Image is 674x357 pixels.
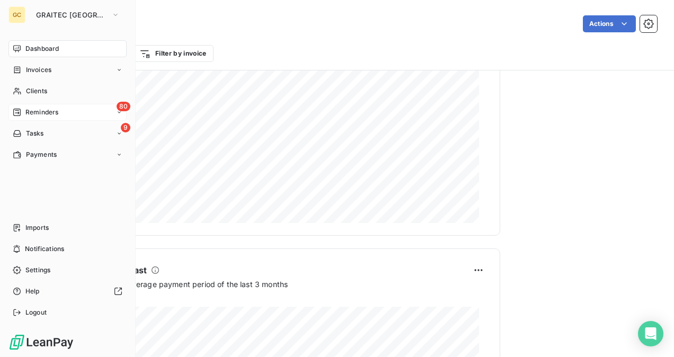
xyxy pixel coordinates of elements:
[60,279,288,290] span: Forecast based on average payment period of the last 3 months
[25,287,40,296] span: Help
[36,11,107,19] span: GRAITEC [GEOGRAPHIC_DATA]
[25,44,59,53] span: Dashboard
[8,334,74,351] img: Logo LeanPay
[26,150,57,159] span: Payments
[26,65,51,75] span: Invoices
[26,86,47,96] span: Clients
[638,321,663,346] div: Open Intercom Messenger
[25,265,50,275] span: Settings
[25,308,47,317] span: Logout
[132,45,213,62] button: Filter by invoice
[25,223,49,233] span: Imports
[8,6,25,23] div: GC
[8,283,127,300] a: Help
[121,123,130,132] span: 9
[26,129,44,138] span: Tasks
[25,108,58,117] span: Reminders
[117,102,130,111] span: 80
[583,15,636,32] button: Actions
[25,244,64,254] span: Notifications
